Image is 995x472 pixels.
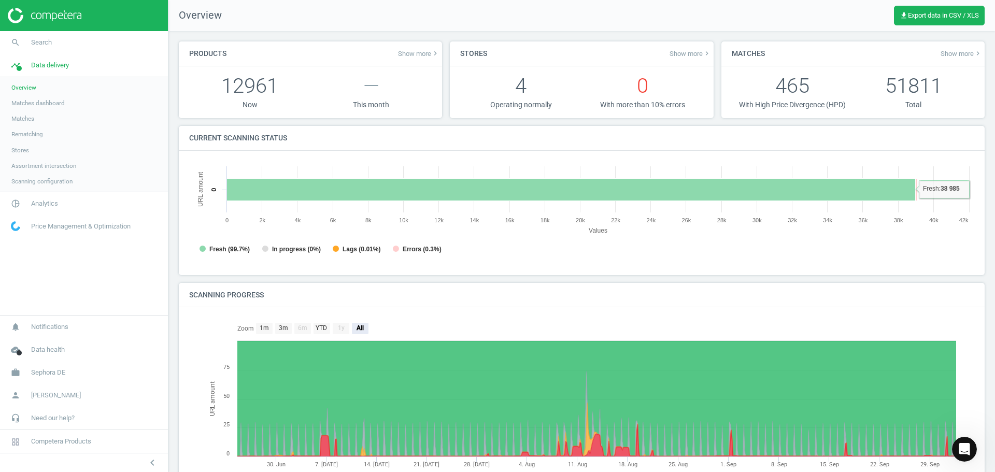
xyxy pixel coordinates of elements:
[820,461,839,468] tspan: 15. Sep
[298,324,307,332] text: 6m
[31,413,75,423] span: Need our help?
[6,33,25,52] i: search
[398,49,439,58] span: Show more
[646,217,656,223] text: 24k
[974,49,982,58] i: keyboard_arrow_right
[952,437,977,462] iframe: Intercom live chat
[460,71,581,100] p: 4
[31,437,91,446] span: Competera Products
[6,385,25,405] i: person
[959,217,969,223] text: 42k
[399,217,408,223] text: 10k
[670,49,711,58] a: Show morekeyboard_arrow_right
[363,74,379,98] span: —
[226,450,230,457] text: 0
[823,217,832,223] text: 34k
[859,217,868,223] text: 36k
[210,188,218,191] text: 0
[139,456,165,469] button: chevron_left
[732,100,853,110] p: With High Price Divergence (HPD)
[189,100,310,110] p: Now
[450,41,497,66] h4: Stores
[403,246,442,253] tspan: Errors (0.3%)
[721,41,775,66] h4: Matches
[31,38,52,47] span: Search
[267,461,286,468] tspan: 30. Jun
[752,217,762,223] text: 30k
[295,217,301,223] text: 4k
[618,461,637,468] tspan: 18. Aug
[6,363,25,382] i: work
[179,283,274,307] h4: Scanning progress
[920,461,940,468] tspan: 29. Sep
[31,222,131,231] span: Price Management & Optimization
[670,49,711,58] span: Show more
[941,49,982,58] span: Show more
[343,246,380,253] tspan: Lags (0.01%)
[31,391,81,400] span: [PERSON_NAME]
[853,71,974,100] p: 51811
[11,83,36,92] span: Overview
[225,217,229,223] text: 0
[260,324,269,332] text: 1m
[31,368,65,377] span: Sephora DE
[11,177,73,185] span: Scanning configuration
[541,217,550,223] text: 18k
[365,217,372,223] text: 8k
[11,221,20,231] img: wGWNvw8QSZomAAAAABJRU5ErkJggg==
[6,317,25,337] i: notifications
[464,461,490,468] tspan: 28. [DATE]
[279,324,288,332] text: 3m
[589,227,607,234] tspan: Values
[189,71,310,100] p: 12961
[11,115,34,123] span: Matches
[315,461,338,468] tspan: 7. [DATE]
[31,345,65,354] span: Data health
[338,324,345,332] text: 1y
[31,322,68,332] span: Notifications
[310,100,432,110] p: This month
[31,61,69,70] span: Data delivery
[941,49,982,58] a: Show morekeyboard_arrow_right
[460,100,581,110] p: Operating normally
[6,340,25,360] i: cloud_done
[223,393,230,399] text: 50
[272,246,321,253] tspan: In progress (0%)
[11,130,43,138] span: Rematching
[853,100,974,110] p: Total
[11,99,65,107] span: Matches dashboard
[398,49,439,58] a: Show morekeyboard_arrow_right
[179,126,297,150] h4: Current scanning status
[259,217,265,223] text: 2k
[771,461,787,468] tspan: 8. Sep
[146,456,159,469] i: chevron_left
[414,461,439,468] tspan: 21. [DATE]
[31,199,58,208] span: Analytics
[6,408,25,428] i: headset_mic
[732,71,853,100] p: 465
[223,421,230,428] text: 25
[316,324,327,332] text: YTD
[611,217,620,223] text: 22k
[720,461,736,468] tspan: 1. Sep
[8,8,81,23] img: ajHJNr6hYgQAAAAASUVORK5CYII=
[223,364,230,370] text: 75
[356,324,364,332] text: All
[209,381,216,416] tspan: URL amount
[568,461,587,468] tspan: 11. Aug
[894,217,903,223] text: 38k
[519,461,535,468] tspan: 4. Aug
[434,217,444,223] text: 12k
[929,217,939,223] text: 40k
[582,71,703,100] p: 0
[505,217,515,223] text: 16k
[682,217,691,223] text: 26k
[900,11,979,20] span: Export data in CSV / XLS
[431,49,439,58] i: keyboard_arrow_right
[576,217,585,223] text: 20k
[669,461,688,468] tspan: 25. Aug
[11,162,76,170] span: Assortment intersection
[168,8,222,23] span: Overview
[197,171,204,207] tspan: URL amount
[870,461,889,468] tspan: 22. Sep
